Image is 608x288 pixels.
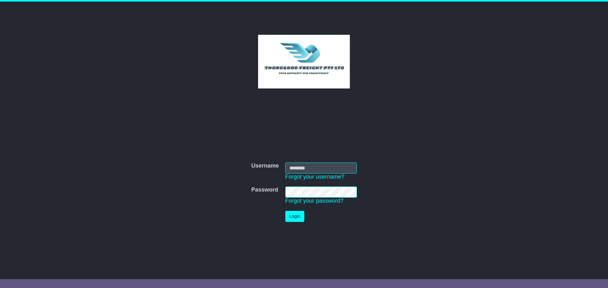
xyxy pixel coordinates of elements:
[251,187,278,193] label: Password
[285,174,345,180] a: Forgot your username?
[285,211,304,222] button: Login
[285,198,344,204] a: Forgot your password?
[258,35,350,89] img: Thorogood Freight Pty Ltd
[251,162,279,169] label: Username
